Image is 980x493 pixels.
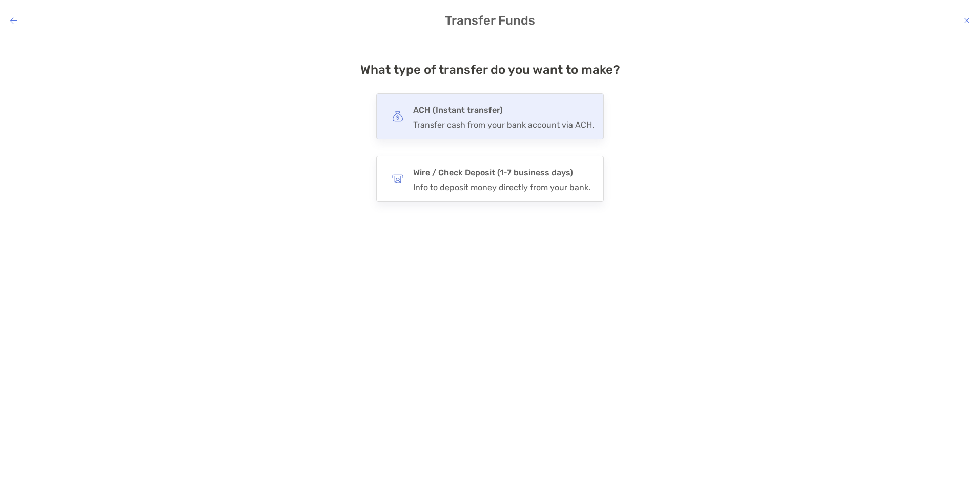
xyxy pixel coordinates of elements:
h4: What type of transfer do you want to make? [360,63,620,77]
h4: ACH (Instant transfer) [413,103,594,117]
img: button icon [392,111,403,122]
h4: Wire / Check Deposit (1-7 business days) [413,166,590,180]
div: Info to deposit money directly from your bank. [413,182,590,192]
div: Transfer cash from your bank account via ACH. [413,120,594,130]
img: button icon [392,173,403,184]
